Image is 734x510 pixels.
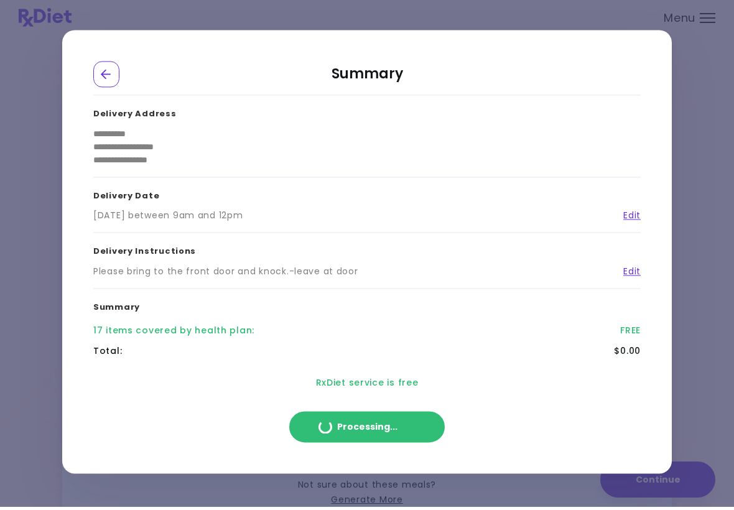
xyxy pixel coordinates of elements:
h3: Delivery Date [93,180,641,213]
div: [DATE] between 9am and 12pm [93,213,243,226]
div: Go Back [93,65,119,91]
h2: Summary [93,65,641,99]
span: Processing ... [337,426,397,435]
div: $0.00 [614,348,641,361]
div: RxDiet service is free [93,365,641,408]
div: FREE [620,328,641,341]
a: Edit [614,213,641,226]
h3: Delivery Instructions [93,236,641,269]
h3: Summary [93,292,641,324]
div: 17 items covered by health plan : [93,328,254,341]
button: Processing... [289,415,445,446]
div: Please bring to the front door and knock.-leave at door [93,268,358,281]
div: Total : [93,348,122,361]
h3: Delivery Address [93,99,641,131]
a: Edit [614,268,641,281]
